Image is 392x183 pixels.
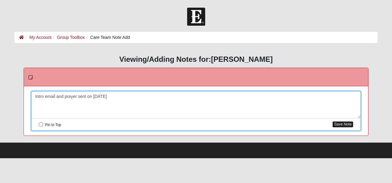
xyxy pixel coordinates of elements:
[85,34,130,41] li: Care Team Note Add
[333,121,353,127] button: Save Note
[32,91,361,118] div: Intro email and prayer sent on [DATE]
[45,123,61,127] span: Pin to Top
[187,8,205,26] img: Church of Eleven22 Logo
[39,122,43,126] input: Pin to Top
[57,35,85,40] a: Group Toolbox
[211,55,273,63] strong: [PERSON_NAME]
[29,35,51,40] a: My Account
[14,55,378,64] h3: Viewing/Adding Notes for:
